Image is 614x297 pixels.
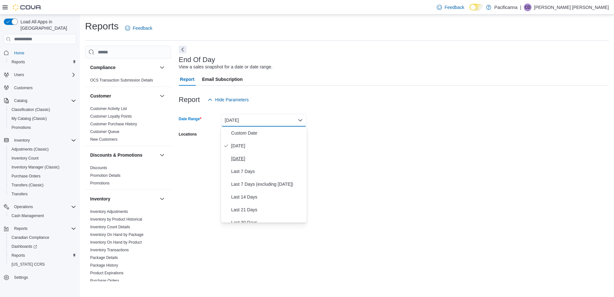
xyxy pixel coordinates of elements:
span: Transfers (Classic) [12,183,43,188]
a: Home [12,49,27,57]
button: Customers [1,83,79,92]
span: Custom Date [231,129,304,137]
span: Purchase Orders [9,172,76,180]
span: Washington CCRS [9,261,76,268]
span: Catalog [14,98,27,103]
button: Purchase Orders [6,172,79,181]
button: Customer [158,92,166,100]
span: Discounts [90,165,107,170]
button: Hide Parameters [205,93,251,106]
button: Catalog [12,97,30,105]
p: | [520,4,521,11]
span: Users [14,72,24,77]
span: [US_STATE] CCRS [12,262,45,267]
span: Inventory On Hand by Product [90,240,142,245]
span: Inventory [12,137,76,144]
span: Report [180,73,194,86]
span: Inventory Manager (Classic) [9,163,76,171]
a: [US_STATE] CCRS [9,261,47,268]
a: Product Expirations [90,271,123,275]
a: Reports [9,58,28,66]
span: Operations [12,203,76,211]
span: Transfers (Classic) [9,181,76,189]
span: Customer Activity List [90,106,127,111]
span: Cash Management [12,213,44,218]
span: Last 21 Days [231,206,304,214]
div: View a sales snapshot for a date or date range. [179,64,272,70]
button: Inventory Manager (Classic) [6,163,79,172]
span: Promotions [9,124,76,131]
h3: Report [179,96,200,104]
a: Classification (Classic) [9,106,53,113]
button: Inventory [12,137,32,144]
a: Purchase Orders [9,172,43,180]
span: Inventory Count [9,154,76,162]
span: Reports [12,225,76,232]
span: [DATE] [231,155,304,162]
a: Settings [12,274,30,281]
a: Dashboards [6,242,79,251]
a: Discounts [90,166,107,170]
div: Compliance [85,76,171,87]
button: Discounts & Promotions [90,152,157,158]
button: Settings [1,273,79,282]
span: Last 30 Days [231,219,304,226]
span: My Catalog (Classic) [9,115,76,122]
span: Users [12,71,76,79]
span: Promotions [90,181,110,186]
button: Inventory [1,136,79,145]
span: Feedback [445,4,464,11]
a: Transfers [9,190,30,198]
span: Inventory Transactions [90,247,129,253]
a: Customer Activity List [90,106,127,111]
span: Operations [14,204,33,209]
span: Transfers [12,191,28,197]
button: Adjustments (Classic) [6,145,79,154]
span: Customer Queue [90,129,119,134]
span: Package Details [90,255,118,260]
span: Inventory Manager (Classic) [12,165,59,170]
span: Last 7 Days [231,168,304,175]
span: Reports [14,226,28,231]
button: [US_STATE] CCRS [6,260,79,269]
button: Operations [12,203,35,211]
span: Feedback [133,25,152,31]
span: Dashboards [12,244,37,249]
button: Customer [90,93,157,99]
span: Transfers [9,190,76,198]
span: Last 7 Days (excluding [DATE]) [231,180,304,188]
span: Settings [12,273,76,281]
span: Adjustments (Classic) [12,147,49,152]
label: Date Range [179,116,201,121]
span: Last 14 Days [231,193,304,201]
button: Classification (Classic) [6,105,79,114]
span: Reports [12,253,25,258]
span: Cash Management [9,212,76,220]
span: Catalog [12,97,76,105]
a: Package History [90,263,118,268]
button: Compliance [158,64,166,71]
div: Customer [85,105,171,146]
button: Users [12,71,27,79]
span: Dashboards [9,243,76,250]
a: Transfers (Classic) [9,181,46,189]
button: Catalog [1,96,79,105]
span: Customers [12,84,76,92]
span: Promotion Details [90,173,121,178]
button: Home [1,48,79,57]
h1: Reports [85,20,119,33]
span: My Catalog (Classic) [12,116,47,121]
span: Inventory Count [12,156,39,161]
a: Inventory Count Details [90,225,130,229]
span: Promotions [12,125,31,130]
span: Customers [14,85,33,90]
a: Feedback [122,22,155,35]
a: Canadian Compliance [9,234,52,241]
a: Customer Purchase History [90,122,137,126]
span: Reports [9,252,76,259]
span: Inventory [14,138,30,143]
span: Reports [12,59,25,65]
button: Inventory [158,195,166,203]
button: [DATE] [221,114,307,127]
